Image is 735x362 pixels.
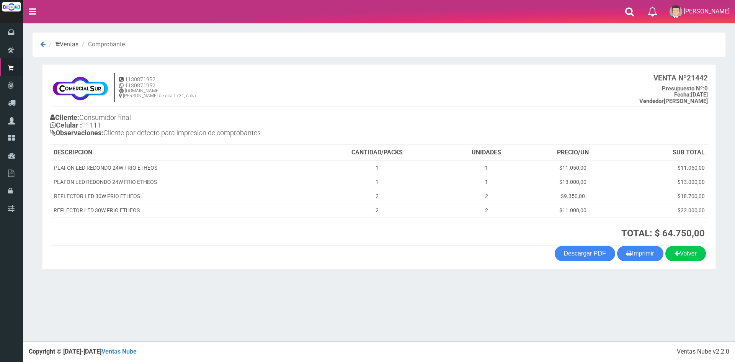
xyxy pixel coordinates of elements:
[2,2,21,11] img: Logo grande
[51,161,309,175] td: PLAFON LED REDONDO 24W FRIO ETHEOS
[653,74,687,82] strong: VENTA Nº
[309,161,444,175] td: 1
[617,161,708,175] td: $11.050,00
[670,5,682,18] img: User Image
[119,77,196,88] h5: 1130871952 1130871952
[29,348,137,355] strong: Copyright © [DATE]-[DATE]
[309,203,444,217] td: 2
[309,189,444,203] td: 2
[617,175,708,189] td: $13.000,00
[617,203,708,217] td: $22.000,00
[674,91,691,98] strong: Fecha:
[50,129,103,137] b: Observaciones:
[665,246,706,261] a: Volver
[639,98,708,105] b: [PERSON_NAME]
[444,145,528,161] th: UNIDADES
[528,145,617,161] th: PRECIO/UN
[617,189,708,203] td: $18.700,00
[528,175,617,189] td: $13.000,00
[444,203,528,217] td: 2
[80,40,125,49] li: Comprobante
[51,175,309,189] td: PLAFON LED REDONDO 24W FRIO ETHEOS
[309,175,444,189] td: 1
[528,189,617,203] td: $9.350,00
[50,121,82,129] b: Celular :
[309,145,444,161] th: CANTIDAD/PACKS
[528,203,617,217] td: $11.000,00
[674,91,708,98] b: [DATE]
[662,85,708,92] b: 0
[528,161,617,175] td: $11.050,00
[51,145,309,161] th: DESCRIPCION
[51,189,309,203] td: REFLECTOR LED 30W FRIO ETHEOS
[639,98,664,105] strong: Vendedor
[617,246,663,261] button: Imprimir
[617,145,708,161] th: SUB TOTAL
[653,74,708,82] b: 21442
[444,175,528,189] td: 1
[555,246,615,261] a: Descargar PDF
[101,348,137,355] a: Ventas Nube
[444,189,528,203] td: 2
[50,113,79,121] b: Cliente:
[51,203,309,217] td: REFLECTOR LED 30W FRIO ETHEOS
[50,112,379,140] h4: Consumidor final 11111 Cliente por defecto para impresion de comprobantes
[119,88,196,98] h6: [DOMAIN_NAME] [PERSON_NAME] de oca 1721, caba
[50,72,110,103] img: f695dc5f3a855ddc19300c990e0c55a2.jpg
[621,228,705,239] strong: TOTAL: $ 64.750,00
[677,347,729,356] div: Ventas Nube v2.2.0
[662,85,704,92] strong: Presupuesto Nº:
[444,161,528,175] td: 1
[684,8,730,15] span: [PERSON_NAME]
[47,40,78,49] li: Ventas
